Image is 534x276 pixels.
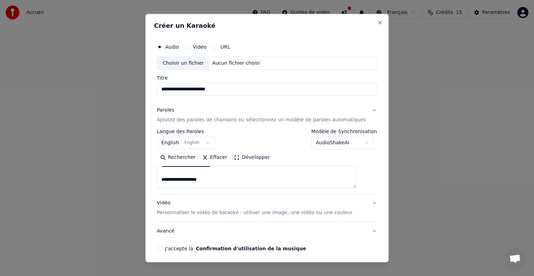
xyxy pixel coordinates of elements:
div: Vidéo [157,200,353,216]
button: Rechercher [157,152,199,163]
div: ParolesAjoutez des paroles de chansons ou sélectionnez un modèle de paroles automatiques [157,129,377,194]
button: Avancé [157,222,377,240]
p: Personnaliser le vidéo de karaoké : utiliser une image, une vidéo ou une couleur [157,209,353,216]
div: Choisir un fichier [157,57,209,70]
button: Effacer [199,152,230,163]
label: Modèle de Synchronisation [311,129,377,134]
button: ParolesAjoutez des paroles de chansons ou sélectionnez un modèle de paroles automatiques [157,101,377,129]
p: Ajoutez des paroles de chansons ou sélectionnez un modèle de paroles automatiques [157,116,366,123]
button: Développer [231,152,274,163]
div: Paroles [157,107,174,114]
button: J'accepte la [196,246,306,251]
label: J'accepte la [165,246,306,251]
label: Audio [165,44,179,49]
label: Langue des Paroles [157,129,215,134]
div: Aucun fichier choisi [210,60,263,67]
button: VidéoPersonnaliser le vidéo de karaoké : utiliser une image, une vidéo ou une couleur [157,194,377,222]
label: URL [220,44,230,49]
h2: Créer un Karaoké [154,23,380,29]
label: Vidéo [193,44,207,49]
label: Titre [157,75,377,80]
